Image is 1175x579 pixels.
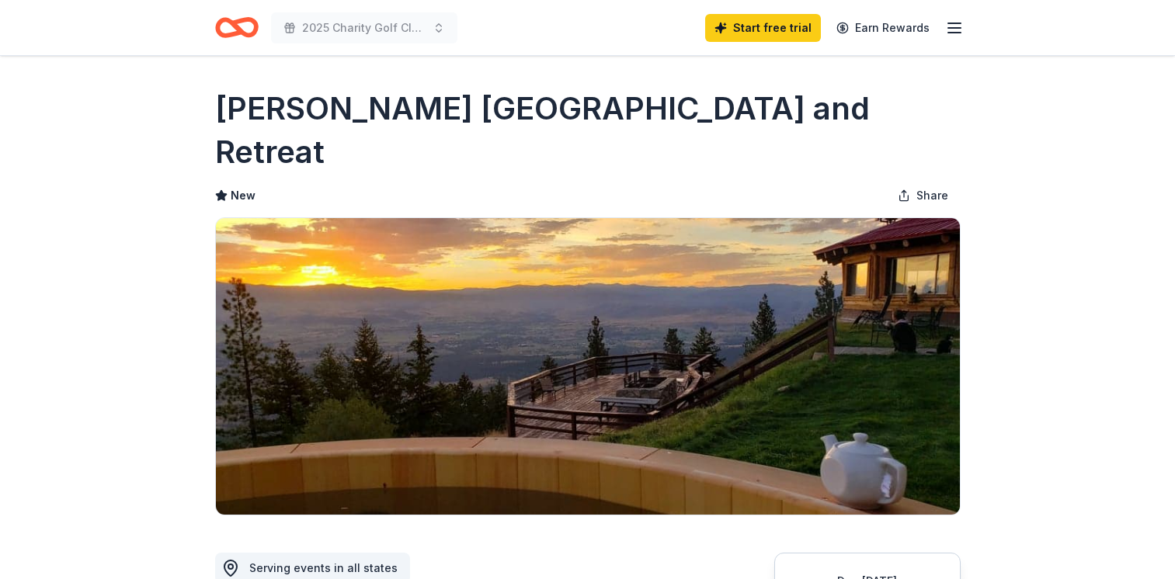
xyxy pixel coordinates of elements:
a: Home [215,9,259,46]
a: Start free trial [705,14,821,42]
button: Share [885,180,961,211]
img: Image for Downing Mountain Lodge and Retreat [216,218,960,515]
span: Serving events in all states [249,561,398,574]
h1: [PERSON_NAME] [GEOGRAPHIC_DATA] and Retreat [215,87,961,174]
span: New [231,186,256,205]
button: 2025 Charity Golf Classic [271,12,457,43]
a: Earn Rewards [827,14,939,42]
span: 2025 Charity Golf Classic [302,19,426,37]
span: Share [916,186,948,205]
